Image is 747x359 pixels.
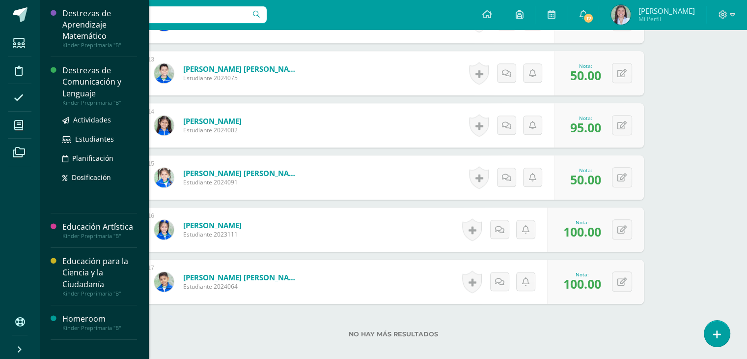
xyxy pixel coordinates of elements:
input: Busca un usuario... [46,6,267,23]
span: [PERSON_NAME] [638,6,694,16]
a: Dosificación [62,172,137,183]
div: Nota: [570,62,601,69]
a: Educación para la Ciencia y la CiudadaníaKinder Preprimaria "B" [62,256,137,297]
span: Mi Perfil [638,15,694,23]
label: No hay más resultados [143,330,644,338]
span: Actividades [73,115,111,124]
span: Dosificación [72,173,111,182]
a: Planificación [62,152,137,164]
img: 702c00ba6359d50080e4d1479299392f.png [154,168,174,187]
div: Destrezas de Comunicación y Lenguaje [62,65,137,99]
span: Estudiante 2024091 [183,178,301,186]
img: 40d3d4c06e6faac0120b96ee170352ad.png [154,63,174,83]
a: [PERSON_NAME] [183,220,242,230]
img: d06421c2de728afe9ed44ad80712ffbc.png [611,5,631,25]
img: 345d6687159cba6b955d5c3722b11132.png [154,220,174,239]
a: [PERSON_NAME] [PERSON_NAME] [183,272,301,282]
a: Educación ArtísticaKinder Preprimaria "B" [62,221,137,239]
div: Kinder Preprimaria "B" [62,325,137,331]
span: 17 [583,13,594,24]
div: Nota: [563,271,601,278]
div: Kinder Preprimaria "B" [62,99,137,106]
div: Nota: [570,115,601,121]
span: 95.00 [570,119,601,136]
span: 50.00 [570,171,601,188]
a: Destrezas de Comunicación y LenguajeKinder Preprimaria "B" [62,65,137,106]
a: [PERSON_NAME] [PERSON_NAME] [183,64,301,74]
div: Homeroom [62,313,137,325]
span: Estudiantes [75,134,114,144]
div: Nota: [570,167,601,174]
div: Destrezas de Aprendizaje Matemático [62,8,137,42]
div: Educación para la Ciencia y la Ciudadanía [62,256,137,290]
a: Destrezas de Aprendizaje MatemáticoKinder Preprimaria "B" [62,8,137,49]
span: Estudiante 2023111 [183,230,242,239]
div: Kinder Preprimaria "B" [62,233,137,239]
span: 100.00 [563,275,601,292]
a: Actividades [62,114,137,125]
div: Nota: [563,219,601,226]
img: 6ab6e2ae13eda79ed253cd56e7141bab.png [154,116,174,135]
div: Kinder Preprimaria "B" [62,42,137,49]
span: 50.00 [570,67,601,84]
span: 100.00 [563,223,601,240]
span: Estudiante 2024064 [183,282,301,291]
img: db3c0970b181978005c450b32450b7c4.png [154,272,174,292]
a: Estudiantes [62,133,137,145]
a: [PERSON_NAME] [PERSON_NAME] [183,168,301,178]
span: Estudiante 2024002 [183,126,242,134]
div: Educación Artística [62,221,137,233]
a: [PERSON_NAME] [183,116,242,126]
span: Planificación [72,153,113,163]
span: Estudiante 2024075 [183,74,301,82]
div: Kinder Preprimaria "B" [62,290,137,297]
a: HomeroomKinder Preprimaria "B" [62,313,137,331]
